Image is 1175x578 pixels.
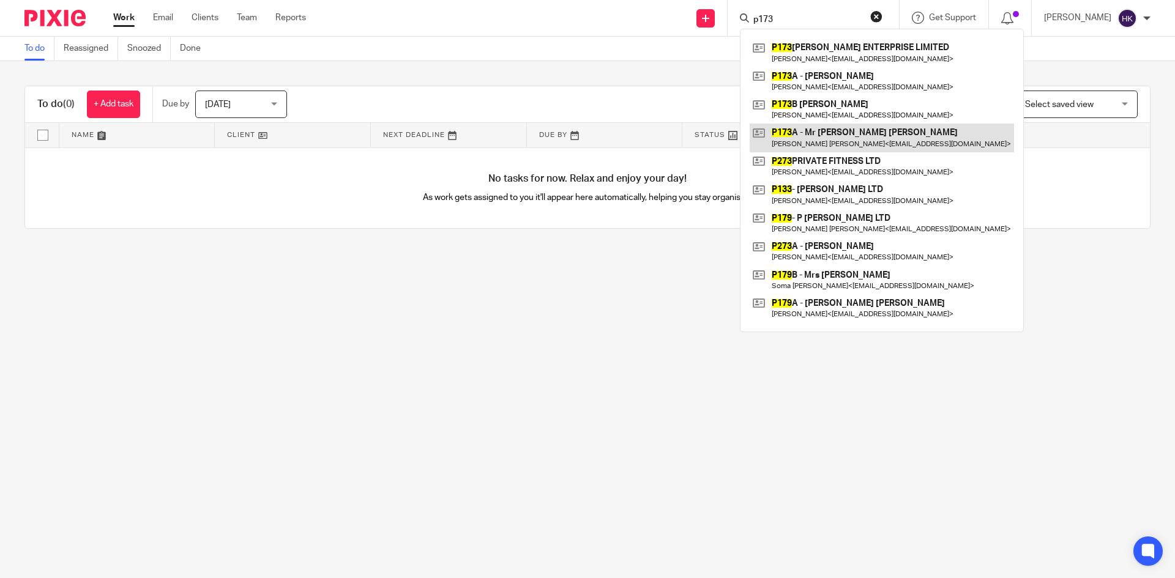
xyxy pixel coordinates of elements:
[63,99,75,109] span: (0)
[64,37,118,61] a: Reassigned
[752,15,862,26] input: Search
[1025,100,1094,109] span: Select saved view
[237,12,257,24] a: Team
[870,10,882,23] button: Clear
[180,37,210,61] a: Done
[24,37,54,61] a: To do
[275,12,306,24] a: Reports
[24,10,86,26] img: Pixie
[1044,12,1111,24] p: [PERSON_NAME]
[1117,9,1137,28] img: svg%3E
[192,12,218,24] a: Clients
[162,98,189,110] p: Due by
[87,91,140,118] a: + Add task
[307,191,869,204] p: As work gets assigned to you it'll appear here automatically, helping you stay organised.
[127,37,171,61] a: Snoozed
[37,98,75,111] h1: To do
[205,100,231,109] span: [DATE]
[113,12,135,24] a: Work
[153,12,173,24] a: Email
[25,172,1150,185] h4: No tasks for now. Relax and enjoy your day!
[929,13,976,22] span: Get Support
